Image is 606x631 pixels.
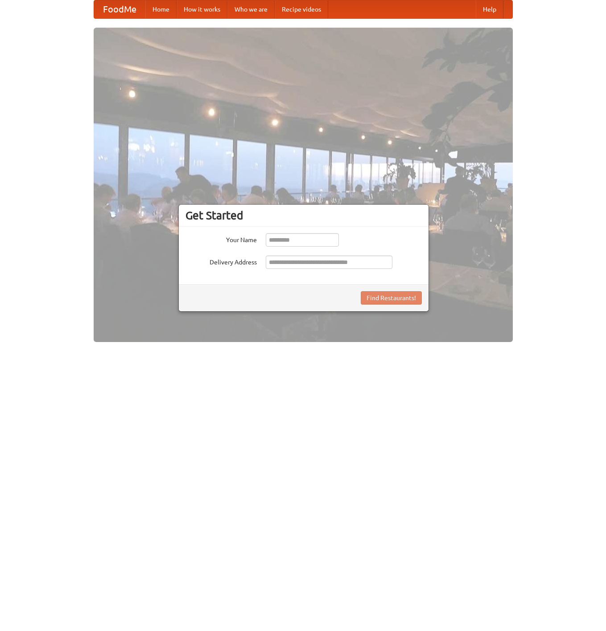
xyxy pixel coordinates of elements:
[361,291,422,305] button: Find Restaurants!
[227,0,275,18] a: Who we are
[275,0,328,18] a: Recipe videos
[186,233,257,244] label: Your Name
[177,0,227,18] a: How it works
[476,0,503,18] a: Help
[145,0,177,18] a: Home
[186,256,257,267] label: Delivery Address
[94,0,145,18] a: FoodMe
[186,209,422,222] h3: Get Started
